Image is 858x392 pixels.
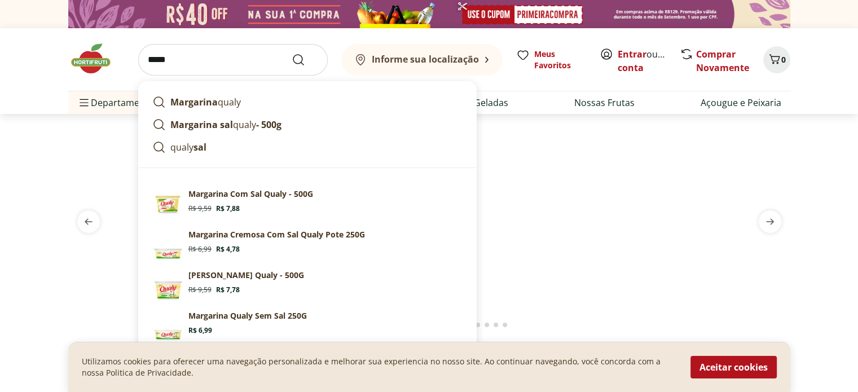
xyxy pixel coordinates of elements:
img: Principal [152,270,184,301]
p: Margarina Com Sal Qualy - 500G [188,188,313,200]
a: Comprar Novamente [696,48,749,74]
button: Go to page 16 from fs-carousel [491,311,500,338]
button: Go to page 15 from fs-carousel [482,311,491,338]
p: qualy [170,95,241,109]
b: Informe sua localização [372,53,479,65]
span: R$ 7,78 [216,285,240,294]
span: R$ 4,78 [216,245,240,254]
button: Go to page 17 from fs-carousel [500,311,509,338]
span: R$ 9,59 [188,285,212,294]
button: previous [68,210,109,233]
a: Margarina Com Sal Qualy - 500GR$ 9,59R$ 7,88 [148,184,467,224]
button: Carrinho [763,46,790,73]
input: search [138,44,328,76]
a: PrincipalMargarina Cremosa Com Sal Qualy Pote 250GR$ 6,99R$ 4,78 [148,224,467,265]
span: Departamentos [77,89,159,116]
a: qualysal [148,136,467,158]
p: Margarina Qualy Sem Sal 250G [188,310,307,321]
span: R$ 6,99 [188,245,212,254]
button: Informe sua localização [341,44,503,76]
p: qualy [170,140,206,154]
strong: sal [193,141,206,153]
button: Menu [77,89,91,116]
button: next [750,210,790,233]
img: Principal [152,229,184,261]
strong: Margarina sal [170,118,233,131]
button: Aceitar cookies [690,356,777,378]
a: Principal[PERSON_NAME] Qualy - 500GR$ 9,59R$ 7,78 [148,265,467,306]
strong: - 500g [256,118,281,131]
p: qualy [170,118,281,131]
a: Açougue e Peixaria [701,96,781,109]
a: Meus Favoritos [516,49,586,71]
span: ou [618,47,668,74]
span: 0 [781,54,786,65]
a: Nossas Frutas [574,96,635,109]
span: R$ 7,88 [216,204,240,213]
a: Margarina salqualy- 500g [148,113,467,136]
a: Criar conta [618,48,680,74]
a: Margarinaqualy [148,91,467,113]
span: R$ 6,99 [188,326,212,335]
button: Submit Search [292,53,319,67]
a: Entrar [618,48,646,60]
button: Go to page 14 from fs-carousel [473,311,482,338]
span: Meus Favoritos [534,49,586,71]
img: Principal [152,310,184,342]
p: [PERSON_NAME] Qualy - 500G [188,270,304,281]
img: Hortifruti [68,42,125,76]
span: R$ 9,59 [188,204,212,213]
a: PrincipalMargarina Qualy Sem Sal 250GR$ 6,99 [148,306,467,346]
strong: Margarina [170,96,218,108]
p: Utilizamos cookies para oferecer uma navegação personalizada e melhorar sua experiencia no nosso ... [82,356,677,378]
p: Margarina Cremosa Com Sal Qualy Pote 250G [188,229,365,240]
